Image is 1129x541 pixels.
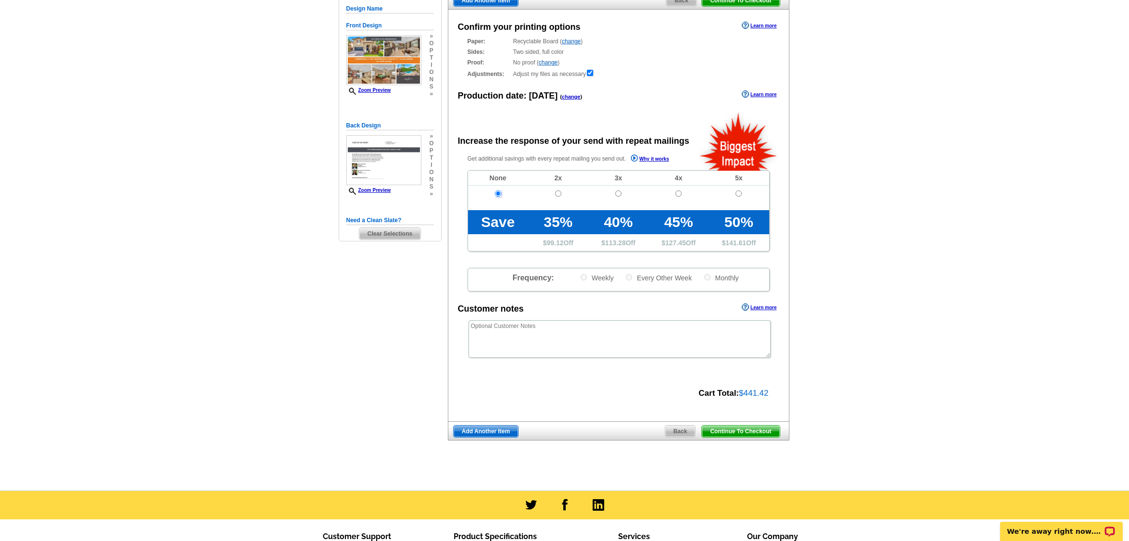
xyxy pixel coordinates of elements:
td: $ Off [588,234,648,251]
span: Customer Support [323,532,391,541]
span: Our Company [747,532,798,541]
td: None [468,171,528,186]
a: Zoom Preview [346,188,391,193]
div: Adjust my files as necessary [468,69,770,78]
span: s [429,183,433,190]
td: 45% [648,210,709,234]
span: 113.28 [605,239,626,247]
iframe: LiveChat chat widget [994,511,1129,541]
span: Back [665,426,696,437]
a: change [539,59,558,66]
td: 50% [709,210,769,234]
label: Monthly [703,273,739,282]
a: Learn more [742,22,776,29]
h5: Need a Clean Slate? [346,216,434,225]
span: p [429,47,433,54]
p: Get additional savings with every repeat mailing you send out. [468,153,690,164]
td: $ Off [528,234,588,251]
a: Back [665,425,696,438]
td: 5x [709,171,769,186]
td: $ Off [648,234,709,251]
span: $441.42 [739,389,768,398]
div: Confirm your printing options [458,21,581,34]
img: small-thumb.jpg [346,135,421,185]
span: t [429,54,433,62]
span: [DATE] [529,91,558,101]
td: Save [468,210,528,234]
span: Clear Selections [359,228,420,239]
span: ( ) [560,94,582,100]
span: Services [618,532,650,541]
label: Weekly [580,273,614,282]
input: Every Other Week [626,274,632,280]
span: Add Another Item [454,426,518,437]
td: 40% [588,210,648,234]
strong: Cart Total: [698,389,739,398]
span: Product Specifications [454,532,537,541]
a: Why it works [631,154,669,164]
td: 2x [528,171,588,186]
input: Weekly [581,274,587,280]
td: $ Off [709,234,769,251]
input: Monthly [704,274,710,280]
span: t [429,154,433,162]
span: s [429,83,433,90]
td: 3x [588,171,648,186]
td: 35% [528,210,588,234]
span: p [429,147,433,154]
span: » [429,90,433,98]
span: 99.12 [547,239,564,247]
label: Every Other Week [625,273,692,282]
span: o [429,40,433,47]
a: Zoom Preview [346,88,391,93]
strong: Sides: [468,48,510,56]
div: Increase the response of your send with repeat mailings [458,135,689,148]
a: Learn more [742,90,776,98]
span: 127.45 [665,239,686,247]
strong: Proof: [468,58,510,67]
span: Continue To Checkout [702,426,779,437]
strong: Adjustments: [468,70,510,78]
span: » [429,133,433,140]
a: change [562,94,581,100]
a: Add Another Item [453,425,519,438]
span: » [429,33,433,40]
span: i [429,162,433,169]
span: i [429,62,433,69]
div: Production date: [458,89,583,102]
span: o [429,69,433,76]
span: Frequency: [512,274,554,282]
div: Recyclable Board ( ) [468,37,770,46]
span: o [429,140,433,147]
div: Customer notes [458,302,524,315]
span: n [429,76,433,83]
td: 4x [648,171,709,186]
span: n [429,176,433,183]
span: 141.61 [725,239,746,247]
h5: Design Name [346,4,434,13]
div: No proof ( ) [468,58,770,67]
img: small-thumb.jpg [346,35,421,85]
a: Learn more [742,303,776,311]
img: biggestImpact.png [699,112,778,171]
strong: Paper: [468,37,510,46]
a: change [562,38,581,45]
span: » [429,190,433,198]
h5: Front Design [346,21,434,30]
div: Two sided, full color [468,48,770,56]
span: o [429,169,433,176]
h5: Back Design [346,121,434,130]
